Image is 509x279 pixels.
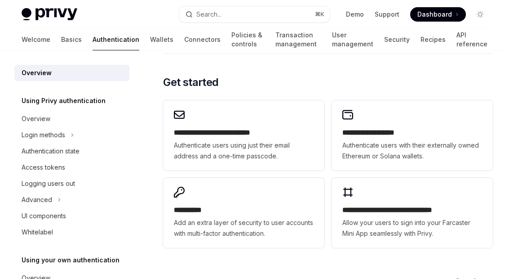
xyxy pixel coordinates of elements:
[473,7,487,22] button: Toggle dark mode
[14,192,129,208] button: Toggle Advanced section
[163,178,324,248] a: **** *****Add an extra layer of security to user accounts with multi-factor authentication.
[22,211,66,221] div: UI components
[14,208,129,224] a: UI components
[174,217,314,239] span: Add an extra layer of security to user accounts with multi-factor authentication.
[22,29,50,50] a: Welcome
[22,255,120,265] h5: Using your own authentication
[174,140,314,162] span: Authenticate users using just their email address and a one-time passcode.
[61,29,82,50] a: Basics
[22,95,106,106] h5: Using Privy authentication
[150,29,173,50] a: Wallets
[231,29,265,50] a: Policies & controls
[22,130,65,140] div: Login methods
[22,113,50,124] div: Overview
[14,159,129,175] a: Access tokens
[196,9,221,20] div: Search...
[163,75,218,90] span: Get started
[93,29,139,50] a: Authentication
[14,111,129,127] a: Overview
[420,29,446,50] a: Recipes
[342,217,482,239] span: Allow your users to sign into your Farcaster Mini App seamlessly with Privy.
[22,8,77,21] img: light logo
[184,29,221,50] a: Connectors
[332,100,493,171] a: **** **** **** ****Authenticate users with their externally owned Ethereum or Solana wallets.
[417,10,452,19] span: Dashboard
[22,227,53,238] div: Whitelabel
[22,146,80,157] div: Authentication state
[14,65,129,81] a: Overview
[179,6,330,22] button: Open search
[346,10,364,19] a: Demo
[275,29,321,50] a: Transaction management
[315,11,324,18] span: ⌘ K
[342,140,482,162] span: Authenticate users with their externally owned Ethereum or Solana wallets.
[375,10,399,19] a: Support
[14,127,129,143] button: Toggle Login methods section
[14,224,129,240] a: Whitelabel
[456,29,487,50] a: API reference
[384,29,410,50] a: Security
[14,143,129,159] a: Authentication state
[14,175,129,192] a: Logging users out
[22,67,52,78] div: Overview
[22,162,65,173] div: Access tokens
[332,29,373,50] a: User management
[22,194,52,205] div: Advanced
[22,178,75,189] div: Logging users out
[410,7,466,22] a: Dashboard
